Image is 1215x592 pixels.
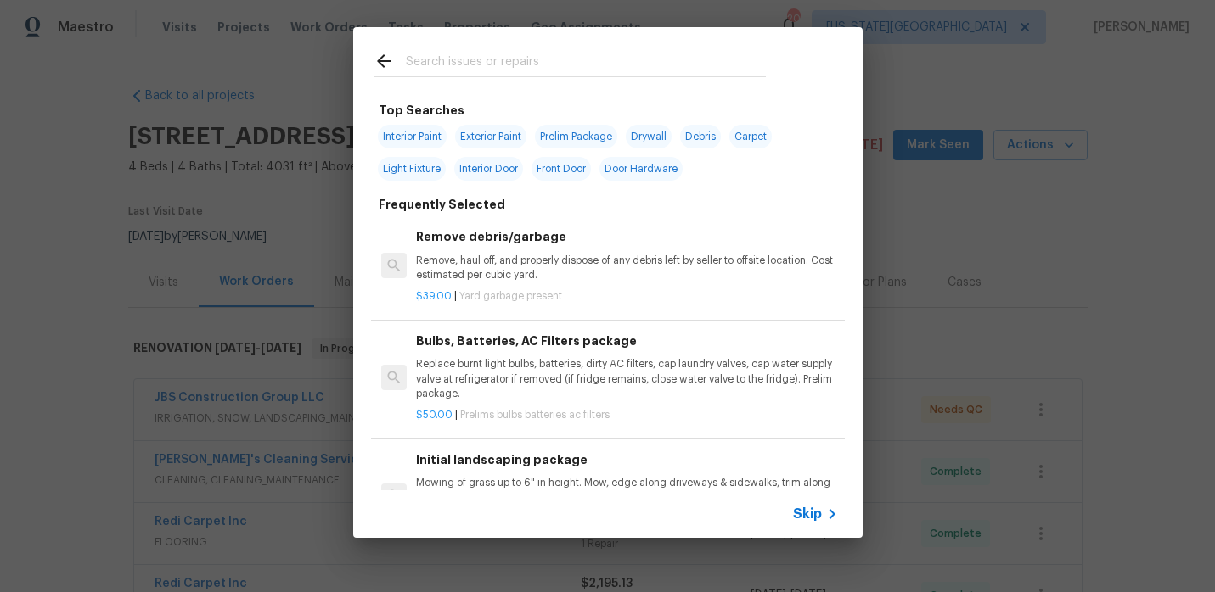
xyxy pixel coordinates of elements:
span: Door Hardware [599,157,683,181]
h6: Top Searches [379,101,464,120]
h6: Remove debris/garbage [416,227,837,246]
span: Light Fixture [378,157,446,181]
p: Remove, haul off, and properly dispose of any debris left by seller to offsite location. Cost est... [416,254,837,282]
span: Carpet [729,125,772,148]
span: Debris [680,125,721,148]
h6: Frequently Selected [379,195,505,214]
span: Yard garbage present [459,291,562,301]
span: $39.00 [416,291,452,301]
p: Replace burnt light bulbs, batteries, dirty AC filters, cap laundry valves, cap water supply valv... [416,357,837,400]
span: Interior Paint [378,125,447,148]
span: Skip [793,505,822,522]
h6: Bulbs, Batteries, AC Filters package [416,332,837,350]
span: Prelim Package [535,125,617,148]
p: Mowing of grass up to 6" in height. Mow, edge along driveways & sidewalks, trim along standing st... [416,476,837,519]
span: Front Door [532,157,591,181]
input: Search issues or repairs [406,51,766,76]
p: | [416,408,837,422]
span: Exterior Paint [455,125,526,148]
span: $50.00 [416,410,453,420]
h6: Initial landscaping package [416,450,837,469]
span: Prelims bulbs batteries ac filters [460,410,610,420]
span: Interior Door [454,157,523,181]
p: | [416,289,837,304]
span: Drywall [626,125,672,148]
